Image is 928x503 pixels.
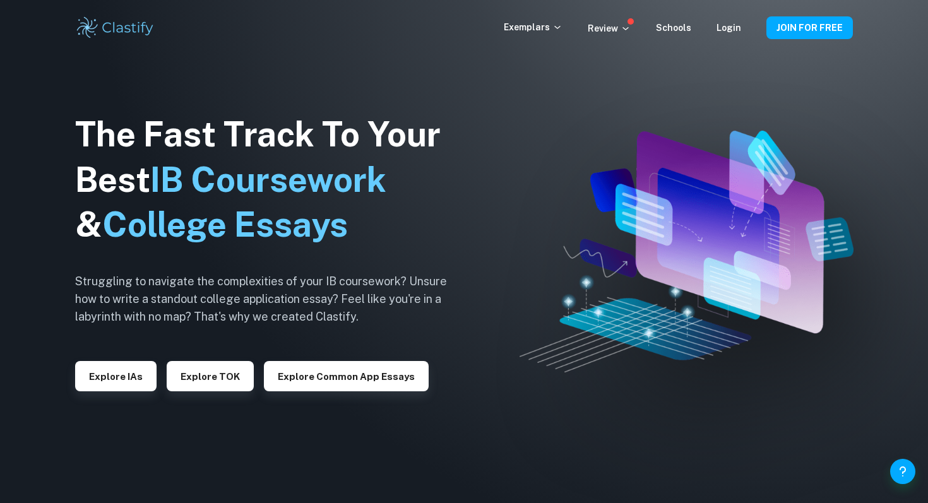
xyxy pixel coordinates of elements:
a: Login [717,23,741,33]
button: Explore TOK [167,361,254,391]
button: Explore Common App essays [264,361,429,391]
a: Explore TOK [167,370,254,382]
h1: The Fast Track To Your Best & [75,112,467,248]
span: IB Coursework [150,160,386,199]
p: Exemplars [504,20,562,34]
p: Review [588,21,631,35]
img: Clastify hero [520,131,854,372]
button: Help and Feedback [890,459,915,484]
span: College Essays [102,204,348,244]
a: Explore Common App essays [264,370,429,382]
a: Schools [656,23,691,33]
a: Explore IAs [75,370,157,382]
img: Clastify logo [75,15,155,40]
h6: Struggling to navigate the complexities of your IB coursework? Unsure how to write a standout col... [75,273,467,326]
button: Explore IAs [75,361,157,391]
button: JOIN FOR FREE [766,16,853,39]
